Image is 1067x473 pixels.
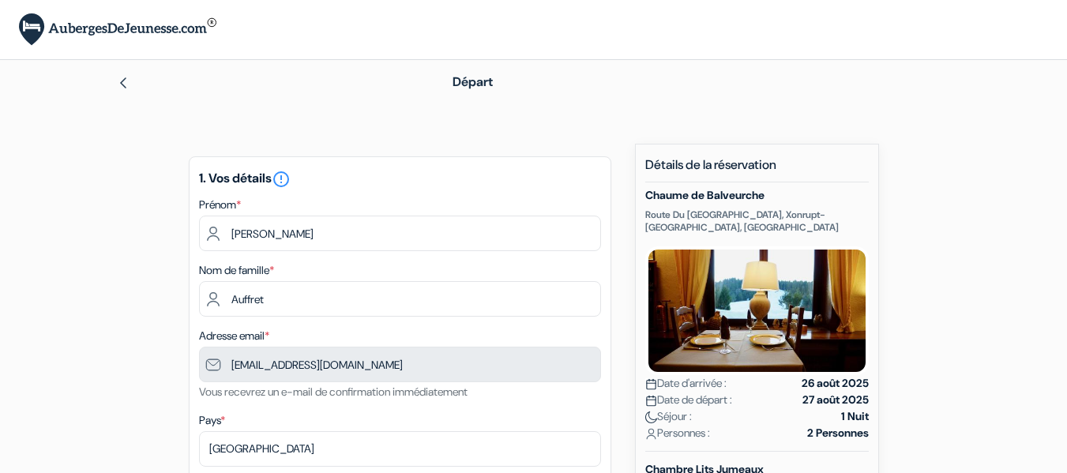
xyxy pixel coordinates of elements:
[802,392,869,408] strong: 27 août 2025
[802,375,869,392] strong: 26 août 2025
[645,189,869,202] h5: Chaume de Balveurche
[645,378,657,390] img: calendar.svg
[645,395,657,407] img: calendar.svg
[645,375,727,392] span: Date d'arrivée :
[199,385,468,399] small: Vous recevrez un e-mail de confirmation immédiatement
[199,412,225,429] label: Pays
[272,170,291,186] a: error_outline
[645,411,657,423] img: moon.svg
[199,262,274,279] label: Nom de famille
[807,425,869,441] strong: 2 Personnes
[645,425,710,441] span: Personnes :
[645,392,732,408] span: Date de départ :
[199,281,601,317] input: Entrer le nom de famille
[645,157,869,182] h5: Détails de la réservation
[199,197,241,213] label: Prénom
[199,347,601,382] input: Entrer adresse e-mail
[199,170,601,189] h5: 1. Vos détails
[117,77,130,89] img: left_arrow.svg
[453,73,493,90] span: Départ
[19,13,216,46] img: AubergesDeJeunesse.com
[645,208,869,234] p: Route Du [GEOGRAPHIC_DATA], Xonrupt-[GEOGRAPHIC_DATA], [GEOGRAPHIC_DATA]
[199,216,601,251] input: Entrez votre prénom
[645,428,657,440] img: user_icon.svg
[841,408,869,425] strong: 1 Nuit
[272,170,291,189] i: error_outline
[199,328,269,344] label: Adresse email
[645,408,692,425] span: Séjour :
